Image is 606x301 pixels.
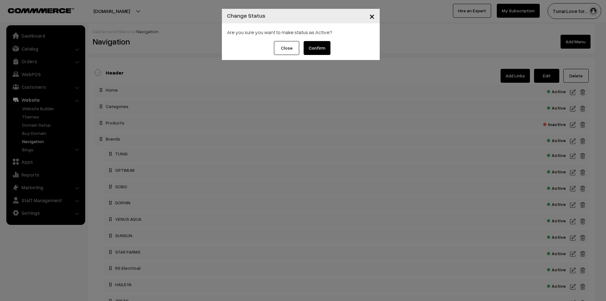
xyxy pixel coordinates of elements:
button: Close [274,41,299,55]
h4: Change Status [227,11,265,20]
span: × [369,10,375,22]
button: Confirm [304,41,330,55]
button: Close [364,6,380,26]
div: Are you sure you want to make status as Active? [227,28,375,36]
